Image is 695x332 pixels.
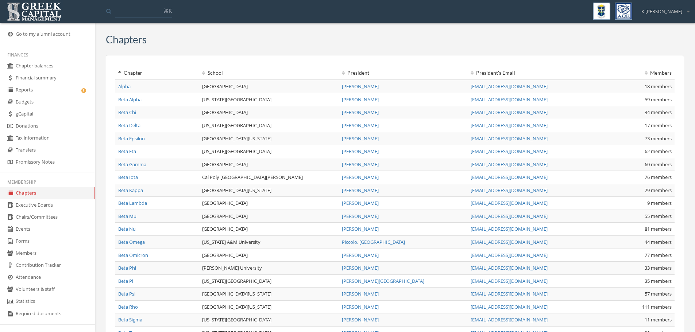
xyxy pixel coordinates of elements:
span: 111 members [642,304,672,310]
span: 62 members [645,148,672,155]
a: [EMAIL_ADDRESS][DOMAIN_NAME] [471,304,548,310]
div: K [PERSON_NAME] [637,3,690,15]
td: [GEOGRAPHIC_DATA] [199,106,339,119]
span: 11 members [645,316,672,323]
a: [EMAIL_ADDRESS][DOMAIN_NAME] [471,135,548,142]
a: [EMAIL_ADDRESS][DOMAIN_NAME] [471,122,548,129]
td: [GEOGRAPHIC_DATA][US_STATE] [199,288,339,301]
a: [PERSON_NAME] [342,161,379,168]
div: President 's Email [471,69,594,77]
span: 73 members [645,135,672,142]
a: [EMAIL_ADDRESS][DOMAIN_NAME] [471,83,548,90]
a: Beta Psi [118,290,135,297]
span: 57 members [645,290,672,297]
a: [PERSON_NAME] [342,226,379,232]
a: Piccolo, [GEOGRAPHIC_DATA] [342,239,405,245]
a: Beta Rho [118,304,138,310]
td: [GEOGRAPHIC_DATA] [199,80,339,93]
div: President [342,69,465,77]
div: Chapter [118,69,196,77]
a: Beta Iota [118,174,138,180]
a: Alpha [118,83,131,90]
td: [GEOGRAPHIC_DATA] [199,249,339,262]
td: [PERSON_NAME] University [199,262,339,275]
a: [EMAIL_ADDRESS][DOMAIN_NAME] [471,278,548,284]
span: 81 members [645,226,672,232]
a: [PERSON_NAME] [342,213,379,219]
a: [EMAIL_ADDRESS][DOMAIN_NAME] [471,213,548,219]
a: Beta Pi [118,278,133,284]
span: 35 members [645,278,672,284]
a: [PERSON_NAME] [342,148,379,155]
td: [GEOGRAPHIC_DATA] [199,223,339,236]
a: [EMAIL_ADDRESS][DOMAIN_NAME] [471,226,548,232]
td: Cal Poly [GEOGRAPHIC_DATA][PERSON_NAME] [199,171,339,184]
td: [GEOGRAPHIC_DATA] [199,158,339,171]
a: [PERSON_NAME] [342,135,379,142]
a: [EMAIL_ADDRESS][DOMAIN_NAME] [471,252,548,258]
span: 17 members [645,122,672,129]
a: [EMAIL_ADDRESS][DOMAIN_NAME] [471,200,548,206]
a: [PERSON_NAME] [342,200,379,206]
span: 9 members [647,200,672,206]
a: Beta Delta [118,122,140,129]
td: [US_STATE][GEOGRAPHIC_DATA] [199,93,339,106]
a: [EMAIL_ADDRESS][DOMAIN_NAME] [471,316,548,323]
span: K [PERSON_NAME] [641,8,682,15]
span: 33 members [645,265,672,271]
a: [PERSON_NAME] [342,252,379,258]
td: [US_STATE][GEOGRAPHIC_DATA] [199,119,339,132]
span: 77 members [645,252,672,258]
a: [EMAIL_ADDRESS][DOMAIN_NAME] [471,239,548,245]
a: [PERSON_NAME] [342,174,379,180]
a: Beta Gamma [118,161,146,168]
span: 18 members [645,83,672,90]
a: [EMAIL_ADDRESS][DOMAIN_NAME] [471,290,548,297]
span: 55 members [645,213,672,219]
div: School [202,69,336,77]
a: [PERSON_NAME] [342,109,379,116]
td: [GEOGRAPHIC_DATA] [199,197,339,210]
div: Members [599,69,672,77]
a: Beta Sigma [118,316,142,323]
td: [GEOGRAPHIC_DATA][US_STATE] [199,300,339,313]
span: 34 members [645,109,672,116]
a: [PERSON_NAME] [342,304,379,310]
a: Beta Epsilon [118,135,145,142]
h3: Chapters [106,34,147,45]
a: [EMAIL_ADDRESS][DOMAIN_NAME] [471,96,548,103]
a: Beta Nu [118,226,136,232]
a: [PERSON_NAME] [342,122,379,129]
a: Beta Alpha [118,96,142,103]
span: 76 members [645,174,672,180]
a: Beta Mu [118,213,136,219]
a: Beta Kappa [118,187,143,194]
a: Beta Omega [118,239,145,245]
a: Beta Chi [118,109,136,116]
a: [EMAIL_ADDRESS][DOMAIN_NAME] [471,109,548,116]
td: [US_STATE][GEOGRAPHIC_DATA] [199,313,339,327]
td: [US_STATE][GEOGRAPHIC_DATA] [199,274,339,288]
a: Beta Eta [118,148,136,155]
a: [PERSON_NAME] [342,83,379,90]
a: Beta Lambda [118,200,147,206]
a: [PERSON_NAME] [342,187,379,194]
td: [GEOGRAPHIC_DATA][US_STATE] [199,184,339,197]
a: [EMAIL_ADDRESS][DOMAIN_NAME] [471,174,548,180]
td: [US_STATE][GEOGRAPHIC_DATA] [199,145,339,158]
a: [EMAIL_ADDRESS][DOMAIN_NAME] [471,265,548,271]
span: ⌘K [163,7,172,14]
span: 59 members [645,96,672,103]
a: Beta Phi [118,265,136,271]
a: [EMAIL_ADDRESS][DOMAIN_NAME] [471,148,548,155]
td: [GEOGRAPHIC_DATA] [199,210,339,223]
a: [PERSON_NAME] [342,96,379,103]
a: [PERSON_NAME] [342,290,379,297]
a: [EMAIL_ADDRESS][DOMAIN_NAME] [471,161,548,168]
a: [PERSON_NAME][GEOGRAPHIC_DATA] [342,278,424,284]
span: 29 members [645,187,672,194]
td: [GEOGRAPHIC_DATA][US_STATE] [199,132,339,145]
a: [PERSON_NAME] [342,265,379,271]
span: 60 members [645,161,672,168]
a: [PERSON_NAME] [342,316,379,323]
